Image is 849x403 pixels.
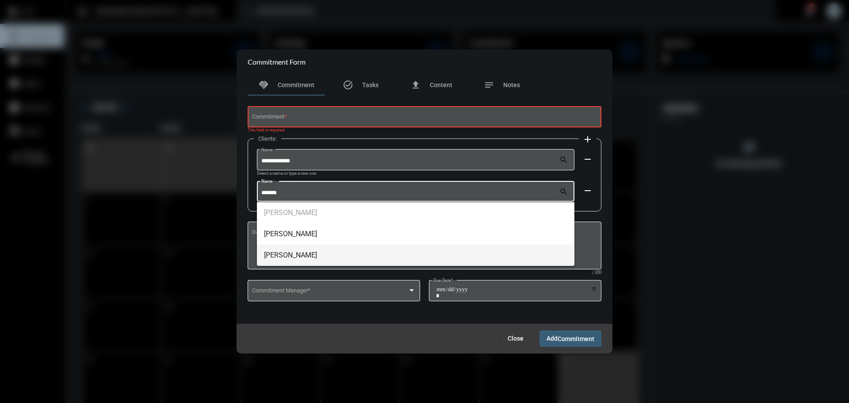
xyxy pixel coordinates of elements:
span: Notes [503,81,520,88]
mat-hint: Select a name or type a new one [257,171,316,176]
span: [PERSON_NAME] [264,245,567,266]
mat-hint: / 200 [592,270,601,275]
mat-icon: remove [582,154,593,165]
span: Close [508,335,524,342]
mat-error: This field is required [248,128,601,133]
h2: Commitment Form [248,58,306,66]
mat-icon: remove [582,185,593,196]
mat-icon: file_upload [410,80,421,90]
mat-icon: handshake [258,80,269,90]
mat-icon: add [582,134,593,145]
mat-icon: notes [484,80,494,90]
span: Content [430,81,452,88]
span: Commitment [558,335,594,342]
span: [PERSON_NAME] [264,223,567,245]
label: Clients: [254,135,281,142]
mat-icon: search [559,187,570,198]
button: Close [501,330,531,346]
span: [PERSON_NAME] [264,202,567,223]
span: Tasks [362,81,379,88]
mat-icon: search [559,155,570,166]
span: Add [547,335,594,342]
span: Commitment [278,81,314,88]
mat-icon: task_alt [343,80,353,90]
button: AddCommitment [539,330,601,347]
